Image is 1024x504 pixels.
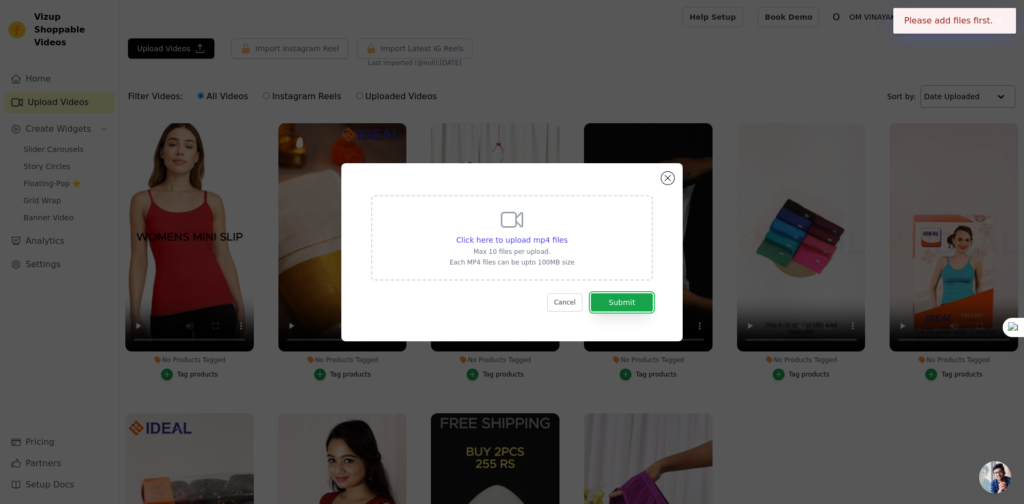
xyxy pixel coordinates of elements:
[450,247,574,256] p: Max 10 files per upload.
[893,8,1016,34] div: Please add files first.
[993,14,1005,27] button: Close
[661,172,674,185] button: Close modal
[457,236,568,244] span: Click here to upload mp4 files
[547,293,583,311] button: Cancel
[450,258,574,267] p: Each MP4 files can be upto 100MB size
[979,461,1011,493] a: Open chat
[591,293,653,311] button: Submit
